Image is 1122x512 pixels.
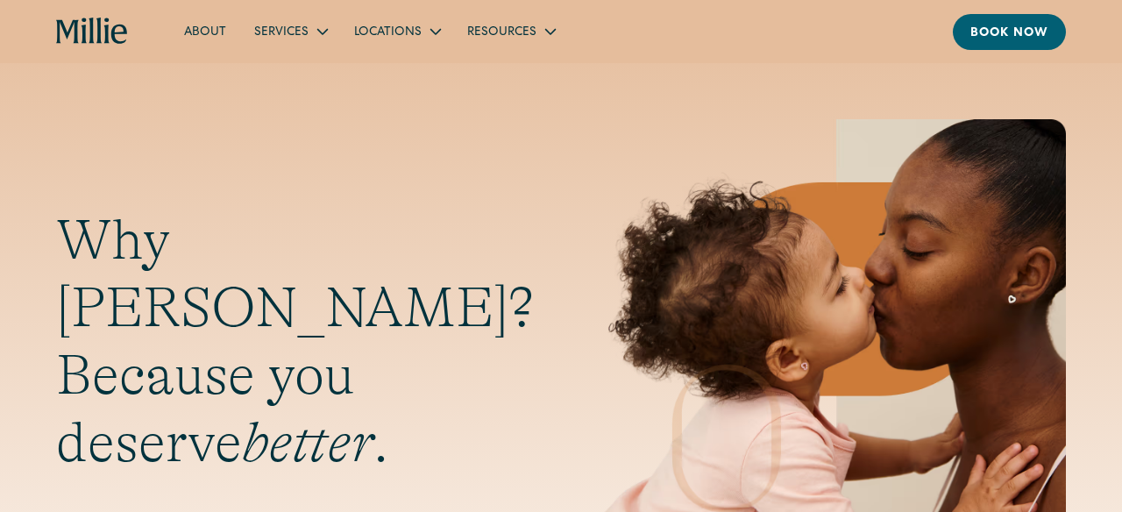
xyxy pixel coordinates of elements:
[242,411,373,474] em: better
[467,24,536,42] div: Resources
[240,17,340,46] div: Services
[56,18,128,46] a: home
[254,24,309,42] div: Services
[340,17,453,46] div: Locations
[453,17,568,46] div: Resources
[56,207,534,476] h1: Why [PERSON_NAME]? Because you deserve .
[170,17,240,46] a: About
[354,24,422,42] div: Locations
[970,25,1048,43] div: Book now
[953,14,1066,50] a: Book now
